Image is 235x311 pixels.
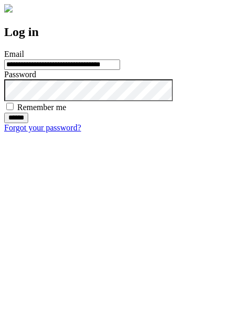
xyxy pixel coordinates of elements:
[4,123,81,132] a: Forgot your password?
[4,70,36,79] label: Password
[4,50,24,58] label: Email
[4,4,13,13] img: logo-4e3dc11c47720685a147b03b5a06dd966a58ff35d612b21f08c02c0306f2b779.png
[4,25,231,39] h2: Log in
[17,103,66,112] label: Remember me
